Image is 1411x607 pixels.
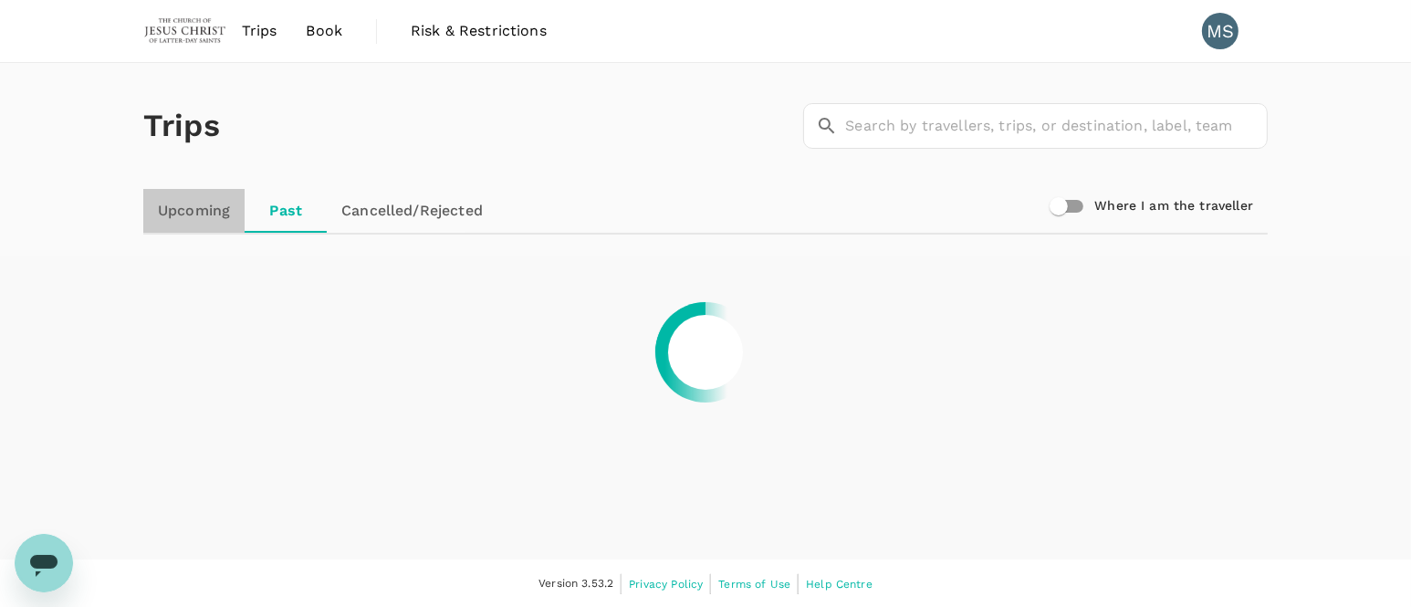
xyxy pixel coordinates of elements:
[629,578,703,591] span: Privacy Policy
[1202,13,1239,49] div: MS
[1094,196,1253,216] h6: Where I am the traveller
[538,575,613,593] span: Version 3.53.2
[306,20,342,42] span: Book
[845,103,1268,149] input: Search by travellers, trips, or destination, label, team
[718,574,790,594] a: Terms of Use
[806,578,873,591] span: Help Centre
[327,189,497,233] a: Cancelled/Rejected
[15,534,73,592] iframe: Button to launch messaging window
[143,189,245,233] a: Upcoming
[629,574,703,594] a: Privacy Policy
[806,574,873,594] a: Help Centre
[718,578,790,591] span: Terms of Use
[242,20,277,42] span: Trips
[143,63,220,189] h1: Trips
[411,20,547,42] span: Risk & Restrictions
[245,189,327,233] a: Past
[143,11,227,51] img: The Malaysian Church of Jesus Christ of Latter-day Saints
